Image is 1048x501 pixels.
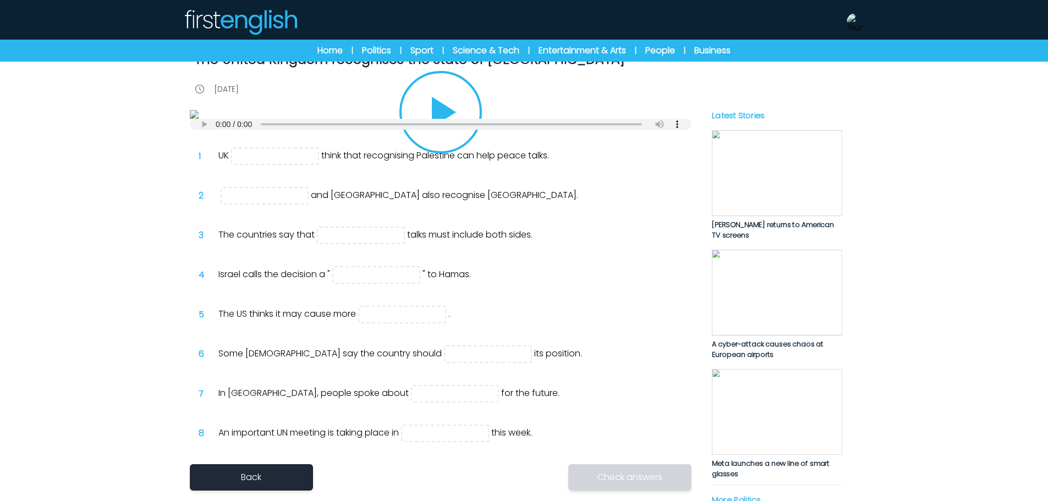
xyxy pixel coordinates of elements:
div: The countries say that talks must include both sides. [218,227,683,244]
a: Science & Tech [453,44,519,57]
div: UK think that recognising Palestine can help peace talks. [218,147,683,165]
div: An important UN meeting is taking place in this week. [218,425,683,442]
p: Latest Stories [711,109,842,122]
div: and [GEOGRAPHIC_DATA] also recognise [GEOGRAPHIC_DATA]. [218,187,683,205]
a: Entertainment & Arts [539,44,626,57]
div: The US thinks it may cause more . [218,306,683,323]
div: 7 [199,387,212,400]
a: A cyber-attack causes chaos at European airports [711,250,842,360]
img: etnUq7bwqYhbYWuV4UmuNbmhqIAUGoihUbfSmGxX.jpg [711,130,842,216]
div: 1 [199,150,212,163]
a: Business [694,44,731,57]
span: Meta launches a new line of smart glasses [711,458,829,479]
span: | [442,45,444,56]
a: Back [190,464,313,491]
span: A cyber-attack causes chaos at European airports [711,339,823,360]
img: PO0bDhNOrIdDgExna1JM4j7x6YBU1TOSXvNWk307.jpg [711,250,842,335]
img: JQsL3KWEgEu7dnoNYo7CWeoSdwcM0V4ECiitipN5.jpg [711,369,842,455]
a: Home [317,44,343,57]
a: People [645,44,675,57]
a: Politics [362,44,391,57]
div: Some [DEMOGRAPHIC_DATA] say the country should its position. [218,345,683,363]
img: I2LFu5dvMfqtD55yCJO2LAC1aOW0ZpbxHsMhlMnc.jpg [190,110,692,119]
span: | [400,45,402,56]
a: Meta launches a new line of smart glasses [711,369,842,480]
audio: Your browser does not support the audio element. [190,119,692,130]
a: [PERSON_NAME] returns to American TV screens [711,130,842,241]
img: Logo [183,9,298,35]
span: | [528,45,530,56]
div: 6 [199,348,212,361]
div: 3 [199,229,212,242]
div: 4 [199,268,212,282]
div: 8 [199,427,212,440]
div: In [GEOGRAPHIC_DATA], people spoke about for the future. [218,385,683,403]
div: 5 [199,308,212,321]
div: Israel calls the decision a " " to Hamas. [218,266,683,284]
div: 2 [199,189,212,202]
p: [DATE] [214,84,239,95]
a: Sport [410,44,434,57]
span: | [635,45,637,56]
button: Check answers [568,464,692,491]
span: | [684,45,685,56]
span: | [352,45,353,56]
span: [PERSON_NAME] returns to American TV screens [711,220,833,241]
button: Play/Pause [399,71,482,153]
span: Check answers [597,471,662,484]
img: Bruno Silva [847,13,864,31]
